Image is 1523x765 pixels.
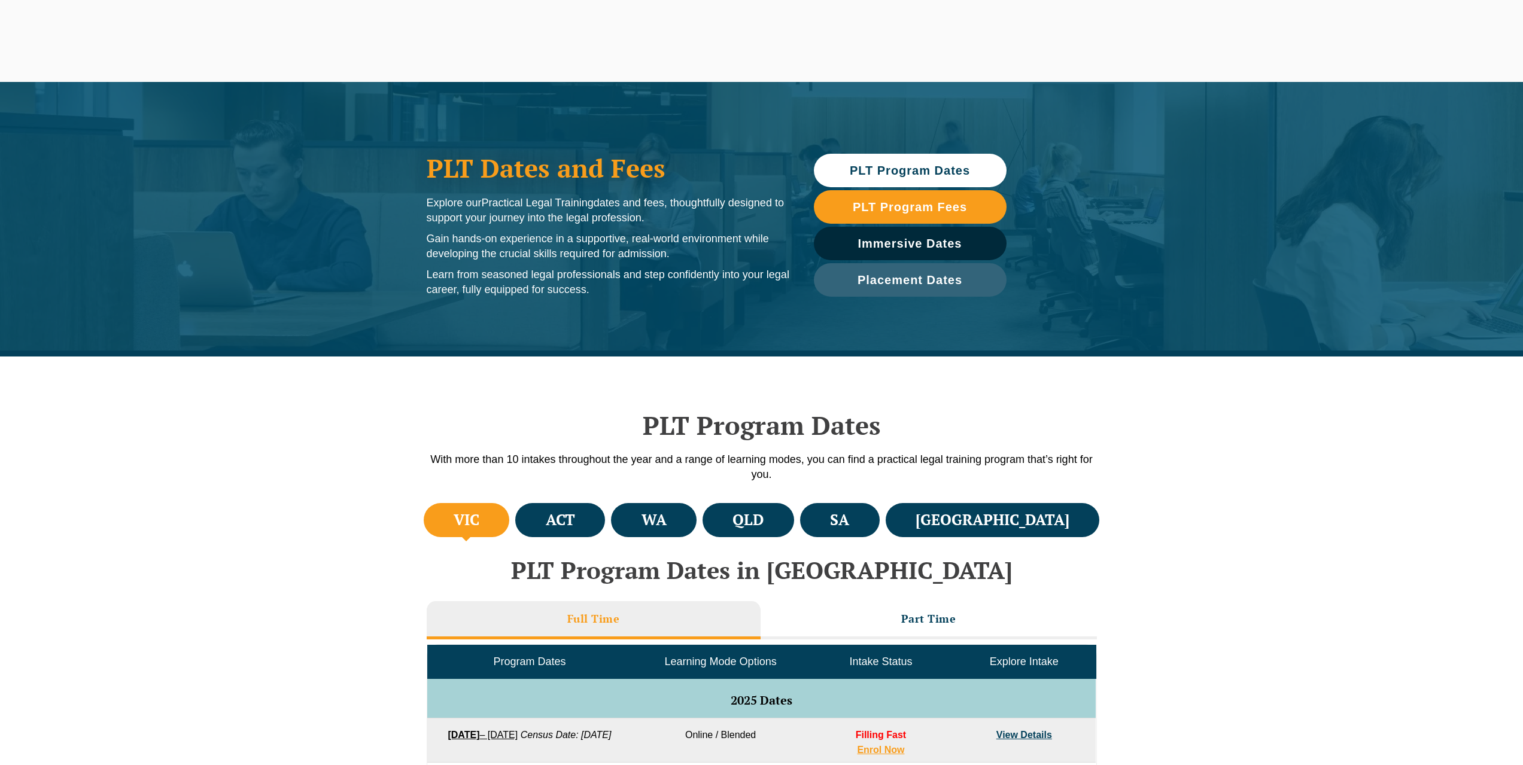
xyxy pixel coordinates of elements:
[814,227,1007,260] a: Immersive Dates
[850,164,970,176] span: PLT Program Dates
[814,263,1007,297] a: Placement Dates
[567,612,620,626] h3: Full Time
[830,510,849,530] h4: SA
[493,656,566,668] span: Program Dates
[421,452,1103,482] p: With more than 10 intakes throughout the year and a range of learning modes, you can find a pract...
[849,656,912,668] span: Intake Status
[732,510,764,530] h4: QLD
[853,201,967,213] span: PLT Program Fees
[427,231,790,261] p: Gain hands-on experience in a supportive, real-world environment while developing the crucial ski...
[521,730,612,740] em: Census Date: [DATE]
[482,197,594,209] span: Practical Legal Training
[731,692,792,708] span: 2025 Dates
[990,656,1059,668] span: Explore Intake
[427,267,790,297] p: Learn from seasoned legal professionals and step confidently into your legal career, fully equipp...
[632,718,809,763] td: Online / Blended
[421,410,1103,440] h2: PLT Program Dates
[427,196,790,225] p: Explore our dates and fees, thoughtfully designed to support your journey into the legal profession.
[454,510,479,530] h4: VIC
[642,510,667,530] h4: WA
[427,153,790,183] h1: PLT Dates and Fees
[901,612,956,626] h3: Part Time
[857,745,904,755] a: Enrol Now
[546,510,575,530] h4: ACT
[665,656,777,668] span: Learning Mode Options
[858,237,962,249] span: Immersive Dates
[421,557,1103,583] h2: PLT Program Dates in [GEOGRAPHIC_DATA]
[814,154,1007,187] a: PLT Program Dates
[858,274,962,286] span: Placement Dates
[856,730,906,740] span: Filling Fast
[916,510,1069,530] h4: [GEOGRAPHIC_DATA]
[448,730,479,740] strong: [DATE]
[996,730,1052,740] a: View Details
[448,730,518,740] a: [DATE]– [DATE]
[814,190,1007,224] a: PLT Program Fees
